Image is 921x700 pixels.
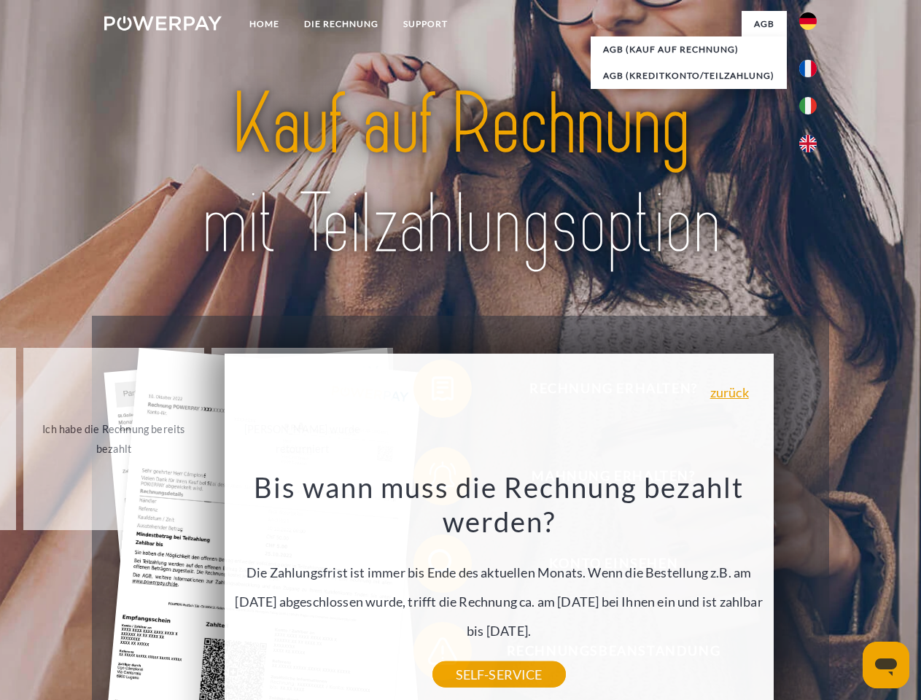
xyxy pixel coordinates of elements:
[139,70,782,279] img: title-powerpay_de.svg
[292,11,391,37] a: DIE RECHNUNG
[233,470,765,674] div: Die Zahlungsfrist ist immer bis Ende des aktuellen Monats. Wenn die Bestellung z.B. am [DATE] abg...
[237,11,292,37] a: Home
[799,12,817,30] img: de
[233,470,765,540] h3: Bis wann muss die Rechnung bezahlt werden?
[742,11,787,37] a: agb
[432,661,566,688] a: SELF-SERVICE
[32,419,196,459] div: Ich habe die Rechnung bereits bezahlt
[863,642,909,688] iframe: Schaltfläche zum Öffnen des Messaging-Fensters
[799,60,817,77] img: fr
[391,11,460,37] a: SUPPORT
[799,135,817,152] img: en
[710,386,749,399] a: zurück
[799,97,817,114] img: it
[104,16,222,31] img: logo-powerpay-white.svg
[591,36,787,63] a: AGB (Kauf auf Rechnung)
[591,63,787,89] a: AGB (Kreditkonto/Teilzahlung)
